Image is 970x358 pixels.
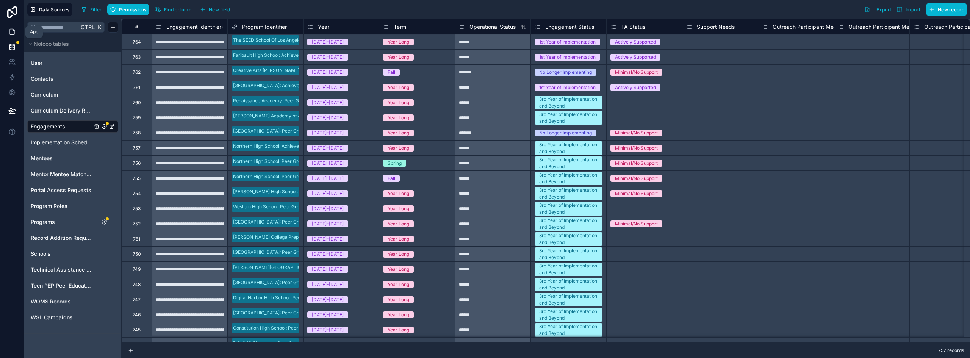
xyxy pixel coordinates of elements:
div: [GEOGRAPHIC_DATA]: Peer Group Connection High School [233,279,359,286]
div: Actively Supported [615,54,656,61]
div: 755 [133,175,141,181]
span: Implementation Schedule [31,139,92,146]
div: Northern High School: Peer Group Connection High School [233,173,359,180]
div: Actively Supported [615,84,656,91]
span: User [31,59,42,67]
div: 3rd Year of Implementation and Beyond [539,172,598,185]
div: Schools [27,248,118,260]
div: 752 [133,221,141,227]
div: 753 [133,206,141,212]
div: Actively Supported [615,342,656,349]
div: 758 [133,130,141,136]
div: 764 [133,39,141,45]
div: Program Roles [27,200,118,212]
span: Contacts [31,75,53,83]
a: Permissions [107,4,152,15]
div: The SEED School Of Los Angeles County: Peer Group Connection High School [233,37,399,44]
a: Program Roles [31,202,92,210]
div: Contacts [27,73,118,85]
span: Outreach Participant Meeting Frequency [848,23,950,31]
div: [GEOGRAPHIC_DATA]: Peer Group Connection High School [233,219,359,225]
a: Contacts [31,75,92,83]
span: Operational Status [469,23,516,31]
div: Year Long [388,266,409,273]
div: 3rd Year of Implementation and Beyond [539,96,598,109]
div: 3rd Year of Implementation and Beyond [539,263,598,276]
span: Curriculum Delivery Records [31,107,92,114]
a: Schools [31,250,92,258]
div: WSL Campaigns [27,311,118,324]
span: Find column [164,7,191,13]
span: WSL Campaigns [31,314,73,321]
span: Year [318,23,329,31]
div: Minimal/No Support [615,190,658,197]
div: [DATE]-[DATE] [312,114,344,121]
span: Program Identifier [242,23,287,31]
div: [DATE]-[DATE] [312,311,344,318]
div: Year Long [388,205,409,212]
div: Actively Supported [615,39,656,45]
div: [DATE]-[DATE] [312,175,344,182]
div: Fall [388,175,395,182]
a: WSL Campaigns [31,314,92,321]
div: # [127,24,146,30]
div: Year Long [388,99,409,106]
div: Western High School: Peer Group Connection High School [233,203,357,210]
div: 759 [133,115,141,121]
div: 1st Year of Implementation [539,54,596,61]
span: Mentor Mentee Match Requests [31,170,92,178]
div: Curriculum [27,89,118,101]
div: [DATE]-[DATE] [312,160,344,167]
div: Teen PEP Peer Educator Enrollment [27,280,118,292]
span: Engagements [31,123,65,130]
a: WOMS Records [31,298,92,305]
span: Engagement Status [545,23,594,31]
div: 1st Year of Implementation [539,342,596,349]
div: 1st Year of Implementation [539,84,596,91]
div: [DATE]-[DATE] [312,266,344,273]
div: [GEOGRAPHIC_DATA]: Peer Group Connection High School [233,249,359,256]
span: TA Status [621,23,645,31]
div: [DATE]-[DATE] [312,190,344,197]
button: Data Sources [27,3,72,16]
div: Year Long [388,281,409,288]
a: Technical Assistance Logs [31,266,92,274]
div: Minimal/No Support [615,175,658,182]
span: Programs [31,218,55,226]
div: [DATE]-[DATE] [312,342,344,349]
span: Outreach Participant Meeting Structure [773,23,871,31]
span: Curriculum [31,91,58,98]
div: Year Long [388,39,409,45]
span: New field [209,7,230,13]
div: Constitution High School: Peer Group Connection High School [233,325,365,331]
div: App [30,29,38,35]
span: Noloco tables [34,40,69,48]
div: User [27,57,118,69]
div: [DATE]-[DATE] [312,69,344,76]
div: Year Long [388,54,409,61]
button: Permissions [107,4,149,15]
div: Year Long [388,236,409,242]
div: Record Addition Requests [27,232,118,244]
div: Engagements [27,120,118,133]
div: Year Long [388,311,409,318]
div: [GEOGRAPHIC_DATA]: Achievement Mentoring [233,82,333,89]
div: 751 [133,236,140,242]
div: [DATE]-[DATE] [312,296,344,303]
a: Teen PEP Peer Educator Enrollment [31,282,92,289]
div: 750 [133,251,141,257]
button: New record [926,3,967,16]
span: New record [938,7,964,13]
div: Mentor Mentee Match Requests [27,168,118,180]
button: Find column [152,4,194,15]
div: Year Long [388,251,409,258]
div: [DATE]-[DATE] [312,281,344,288]
div: [PERSON_NAME] College Prep Academy: Peer Group Connection High School [233,234,400,241]
div: 3rd Year of Implementation and Beyond [539,202,598,216]
div: [DATE]-[DATE] [312,39,344,45]
div: 3rd Year of Implementation and Beyond [539,217,598,231]
span: Portal Access Requests [31,186,91,194]
button: New field [197,4,233,15]
div: Year Long [388,220,409,227]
